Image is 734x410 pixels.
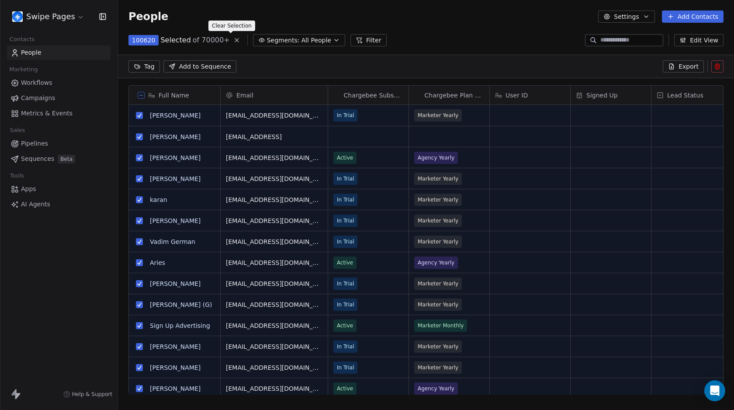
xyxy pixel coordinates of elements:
[674,34,724,46] button: Edit View
[337,258,353,267] span: Active
[26,11,75,22] span: Swipe Pages
[7,152,111,166] a: SequencesBeta
[150,175,201,182] a: [PERSON_NAME]
[586,91,618,100] span: Signed Up
[598,10,654,23] button: Settings
[418,237,458,246] span: Marketer Yearly
[21,200,50,209] span: AI Agents
[63,391,112,398] a: Help & Support
[144,62,155,71] span: Tag
[418,384,454,393] span: Agency Yearly
[414,45,421,146] img: Chargebee
[425,91,484,100] span: Chargebee Plan Name
[704,380,725,401] div: Open Intercom Messenger
[6,124,29,137] span: Sales
[571,86,651,104] div: Signed Up
[418,279,458,288] span: Marketer Yearly
[651,86,732,104] div: Lead Status
[418,363,458,372] span: Marketer Yearly
[10,9,86,24] button: Swipe Pages
[128,10,168,23] span: People
[337,216,354,225] span: In Trial
[7,76,111,90] a: Workflows
[159,91,189,100] span: Full Name
[226,111,322,120] span: [EMAIL_ADDRESS][DOMAIN_NAME]
[663,60,704,73] button: Export
[21,139,48,148] span: Pipelines
[679,62,699,71] span: Export
[226,342,322,351] span: [EMAIL_ADDRESS][DOMAIN_NAME]
[7,106,111,121] a: Metrics & Events
[7,136,111,151] a: Pipelines
[7,197,111,212] a: AI Agents
[337,300,354,309] span: In Trial
[337,237,354,246] span: In Trial
[221,86,328,104] div: Email
[58,155,75,163] span: Beta
[333,45,340,146] img: Chargebee
[337,195,354,204] span: In Trial
[337,279,354,288] span: In Trial
[505,91,528,100] span: User ID
[418,195,458,204] span: Marketer Yearly
[418,258,454,267] span: Agency Yearly
[193,35,230,45] span: of 70000+
[337,174,354,183] span: In Trial
[226,153,322,162] span: [EMAIL_ADDRESS][DOMAIN_NAME]
[490,86,570,104] div: User ID
[226,363,322,372] span: [EMAIL_ADDRESS][DOMAIN_NAME]
[150,280,201,287] a: [PERSON_NAME]
[212,22,252,29] p: Clear Selection
[6,63,42,76] span: Marketing
[409,86,489,104] div: ChargebeeChargebee Plan Name
[129,86,220,104] div: Full Name
[150,238,195,245] a: Vadim German
[418,111,458,120] span: Marketer Yearly
[418,174,458,183] span: Marketer Yearly
[179,62,231,71] span: Add to Sequence
[7,182,111,196] a: Apps
[150,364,201,371] a: [PERSON_NAME]
[150,322,210,329] a: Sign Up Advertising
[132,36,155,45] span: 100620
[418,300,458,309] span: Marketer Yearly
[418,342,458,351] span: Marketer Yearly
[150,301,212,308] a: [PERSON_NAME] (G)
[21,154,54,163] span: Sequences
[21,184,36,194] span: Apps
[150,154,201,161] a: [PERSON_NAME]
[226,237,322,246] span: [EMAIL_ADDRESS][DOMAIN_NAME]
[150,217,201,224] a: [PERSON_NAME]
[226,258,322,267] span: [EMAIL_ADDRESS][DOMAIN_NAME]
[150,259,165,266] a: Aries
[328,86,409,104] div: ChargebeeChargebee Subscription Status
[163,60,236,73] button: Add to Sequence
[226,195,322,204] span: [EMAIL_ADDRESS][DOMAIN_NAME]
[150,196,167,203] a: karan
[337,321,353,330] span: Active
[7,45,111,60] a: People
[129,105,221,395] div: grid
[150,112,201,119] a: [PERSON_NAME]
[267,36,300,45] span: Segments:
[160,35,190,45] span: Selected
[72,391,112,398] span: Help & Support
[6,33,38,46] span: Contacts
[337,384,353,393] span: Active
[337,342,354,351] span: In Trial
[226,132,322,141] span: [EMAIL_ADDRESS]
[337,363,354,372] span: In Trial
[150,385,201,392] a: [PERSON_NAME]
[226,300,322,309] span: [EMAIL_ADDRESS][DOMAIN_NAME]
[150,133,201,140] a: [PERSON_NAME]
[418,321,464,330] span: Marketer Monthly
[150,343,201,350] a: [PERSON_NAME]
[226,174,322,183] span: [EMAIL_ADDRESS][DOMAIN_NAME]
[344,91,403,100] span: Chargebee Subscription Status
[12,11,23,22] img: user_01J93QE9VH11XXZQZDP4TWZEES.jpg
[662,10,724,23] button: Add Contacts
[337,153,353,162] span: Active
[226,384,322,393] span: [EMAIL_ADDRESS][DOMAIN_NAME]
[418,153,454,162] span: Agency Yearly
[128,60,160,73] button: Tag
